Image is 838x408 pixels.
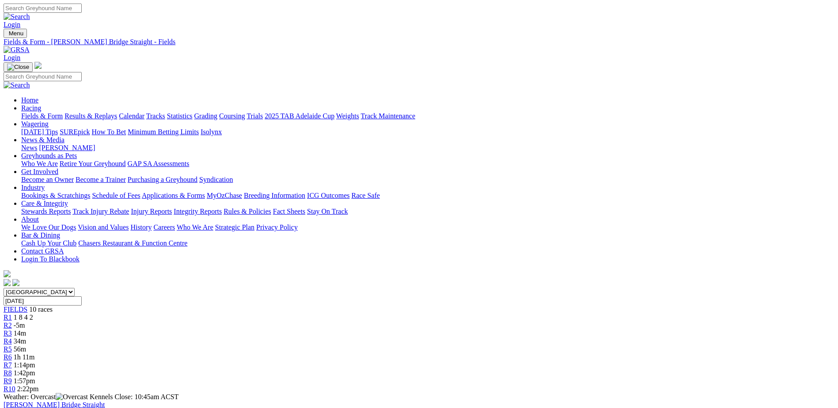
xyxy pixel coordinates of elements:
[219,112,245,120] a: Coursing
[4,329,12,337] span: R3
[21,160,834,168] div: Greyhounds as Pets
[21,208,71,215] a: Stewards Reports
[336,112,359,120] a: Weights
[21,192,834,200] div: Industry
[12,279,19,286] img: twitter.svg
[167,112,193,120] a: Statistics
[4,345,12,353] a: R5
[21,184,45,191] a: Industry
[131,208,172,215] a: Injury Reports
[4,270,11,277] img: logo-grsa-white.png
[56,393,88,401] img: Overcast
[21,112,834,120] div: Racing
[244,192,305,199] a: Breeding Information
[4,72,82,81] input: Search
[29,306,53,313] span: 10 races
[199,176,233,183] a: Syndication
[34,62,42,69] img: logo-grsa-white.png
[128,128,199,136] a: Minimum Betting Limits
[90,393,178,400] span: Kennels Close: 10:45am ACST
[4,337,12,345] a: R4
[21,215,39,223] a: About
[21,223,76,231] a: We Love Our Dogs
[142,192,205,199] a: Applications & Forms
[21,128,58,136] a: [DATE] Tips
[21,247,64,255] a: Contact GRSA
[17,385,39,393] span: 2:22pm
[21,176,834,184] div: Get Involved
[4,306,27,313] a: FIELDS
[21,104,41,112] a: Racing
[4,361,12,369] a: R7
[130,223,152,231] a: History
[72,208,129,215] a: Track Injury Rebate
[4,4,82,13] input: Search
[146,112,165,120] a: Tracks
[64,112,117,120] a: Results & Replays
[14,377,35,385] span: 1:57pm
[21,168,58,175] a: Get Involved
[21,96,38,104] a: Home
[4,321,12,329] a: R2
[246,112,263,120] a: Trials
[21,239,834,247] div: Bar & Dining
[201,128,222,136] a: Isolynx
[14,353,35,361] span: 1h 11m
[128,176,197,183] a: Purchasing a Greyhound
[14,321,25,329] span: -5m
[9,30,23,37] span: Menu
[4,54,20,61] a: Login
[4,38,834,46] a: Fields & Form - [PERSON_NAME] Bridge Straight - Fields
[153,223,175,231] a: Careers
[21,152,77,159] a: Greyhounds as Pets
[4,29,27,38] button: Toggle navigation
[207,192,242,199] a: MyOzChase
[21,160,58,167] a: Who We Are
[4,353,12,361] a: R6
[14,329,26,337] span: 14m
[21,176,74,183] a: Become an Owner
[21,231,60,239] a: Bar & Dining
[21,144,834,152] div: News & Media
[14,314,33,321] span: 1 8 4 2
[4,13,30,21] img: Search
[14,369,35,377] span: 1:42pm
[4,377,12,385] a: R9
[4,314,12,321] span: R1
[128,160,190,167] a: GAP SA Assessments
[119,112,144,120] a: Calendar
[194,112,217,120] a: Grading
[4,21,20,28] a: Login
[174,208,222,215] a: Integrity Reports
[78,223,129,231] a: Vision and Values
[92,128,126,136] a: How To Bet
[14,345,26,353] span: 56m
[14,337,26,345] span: 34m
[78,239,187,247] a: Chasers Restaurant & Function Centre
[307,192,349,199] a: ICG Outcomes
[21,136,64,144] a: News & Media
[92,192,140,199] a: Schedule of Fees
[4,385,15,393] a: R10
[4,369,12,377] a: R8
[307,208,348,215] a: Stay On Track
[21,128,834,136] div: Wagering
[7,64,29,71] img: Close
[21,112,63,120] a: Fields & Form
[4,393,90,400] span: Weather: Overcast
[4,81,30,89] img: Search
[76,176,126,183] a: Become a Trainer
[21,239,76,247] a: Cash Up Your Club
[21,223,834,231] div: About
[4,46,30,54] img: GRSA
[256,223,298,231] a: Privacy Policy
[14,361,35,369] span: 1:14pm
